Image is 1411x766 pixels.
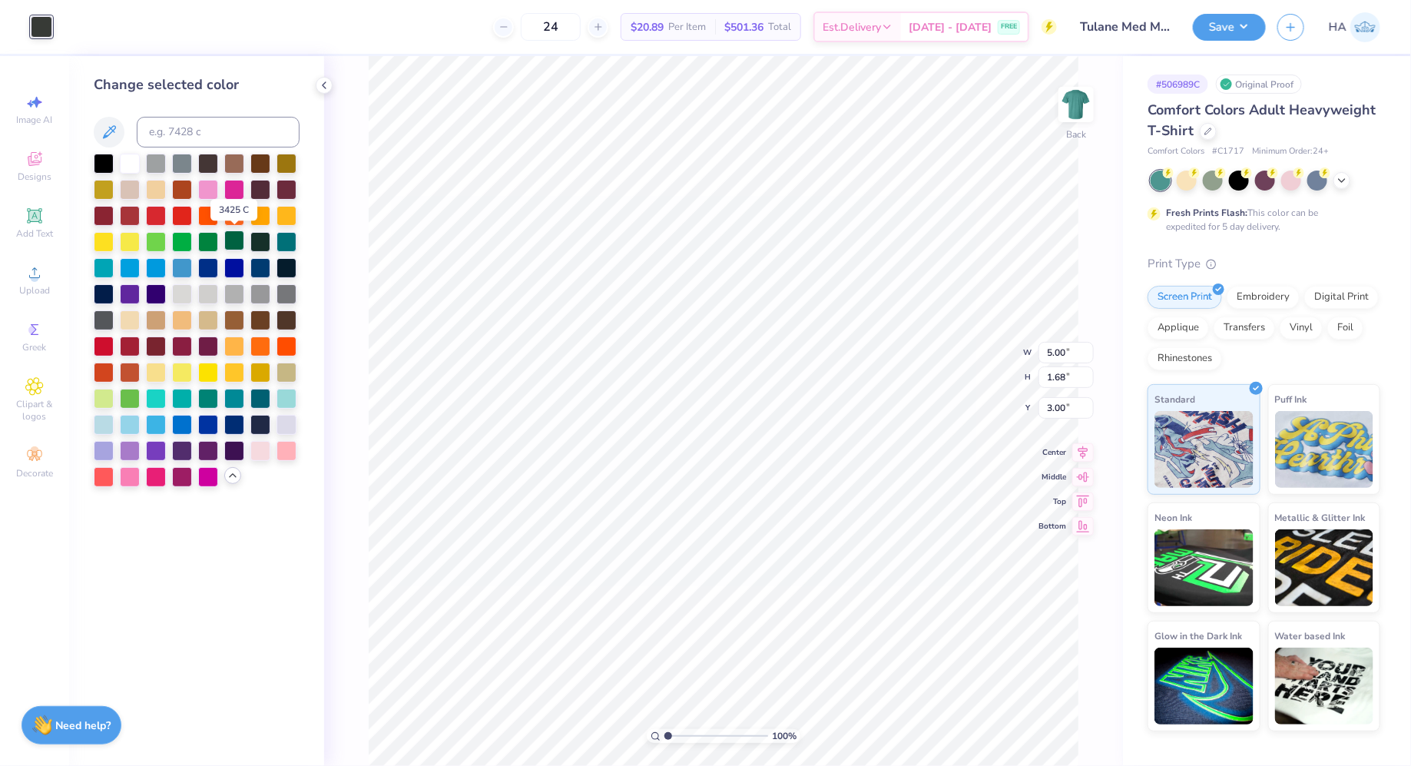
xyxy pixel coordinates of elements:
[724,19,763,35] span: $501.36
[909,19,992,35] span: [DATE] - [DATE]
[1166,206,1355,234] div: This color can be expedited for 5 day delivery.
[94,75,300,95] div: Change selected color
[668,19,706,35] span: Per Item
[1327,317,1363,340] div: Foil
[23,341,47,353] span: Greek
[768,19,791,35] span: Total
[1275,648,1374,725] img: Water based Ink
[1166,207,1247,219] strong: Fresh Prints Flash:
[1154,411,1254,488] img: Standard
[17,114,53,126] span: Image AI
[1154,509,1192,526] span: Neon Ink
[1061,89,1091,120] img: Back
[1038,521,1066,532] span: Bottom
[1148,347,1222,370] div: Rhinestones
[1001,22,1017,32] span: FREE
[521,13,581,41] input: – –
[1154,391,1195,407] span: Standard
[19,284,50,297] span: Upload
[1148,317,1209,340] div: Applique
[1154,648,1254,725] img: Glow in the Dark Ink
[1227,286,1300,309] div: Embroidery
[1066,128,1086,141] div: Back
[1350,12,1380,42] img: Harshit Agarwal
[16,227,53,240] span: Add Text
[1154,529,1254,606] img: Neon Ink
[1148,145,1204,158] span: Comfort Colors
[1212,145,1244,158] span: # C1717
[1038,447,1066,458] span: Center
[1252,145,1329,158] span: Minimum Order: 24 +
[1216,75,1302,94] div: Original Proof
[8,398,61,423] span: Clipart & logos
[1275,411,1374,488] img: Puff Ink
[18,171,51,183] span: Designs
[1038,496,1066,507] span: Top
[1329,12,1380,42] a: HA
[16,467,53,479] span: Decorate
[1038,472,1066,482] span: Middle
[1275,391,1307,407] span: Puff Ink
[823,19,881,35] span: Est. Delivery
[137,117,300,148] input: e.g. 7428 c
[1275,529,1374,606] img: Metallic & Glitter Ink
[631,19,664,35] span: $20.89
[1304,286,1379,309] div: Digital Print
[1275,509,1366,526] span: Metallic & Glitter Ink
[1214,317,1275,340] div: Transfers
[1148,286,1222,309] div: Screen Print
[1154,628,1242,644] span: Glow in the Dark Ink
[1148,101,1376,140] span: Comfort Colors Adult Heavyweight T-Shirt
[1148,255,1380,273] div: Print Type
[772,729,797,743] span: 100 %
[1275,628,1346,644] span: Water based Ink
[1148,75,1208,94] div: # 506989C
[1193,14,1266,41] button: Save
[210,199,257,221] div: 3425 C
[1068,12,1181,42] input: Untitled Design
[56,718,111,733] strong: Need help?
[1280,317,1323,340] div: Vinyl
[1329,18,1346,36] span: HA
